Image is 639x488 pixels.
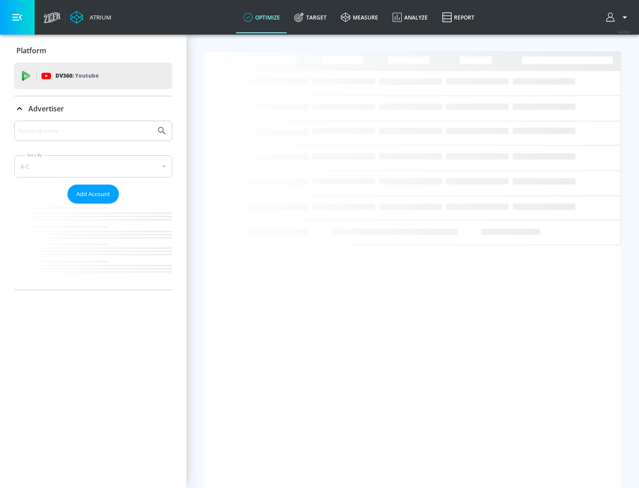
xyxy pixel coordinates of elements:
span: Add Account [76,189,110,199]
p: DV360: [55,71,99,81]
button: Add Account [67,185,119,204]
a: optimize [236,1,287,33]
p: Platform [16,46,46,55]
a: measure [334,1,385,33]
div: A-Z [14,155,172,177]
label: Sort By [25,152,44,158]
span: v 4.28.0 [618,29,630,34]
div: Advertiser [14,96,172,121]
p: Advertiser [28,104,64,114]
a: Report [435,1,481,33]
nav: list of Advertiser [14,204,172,290]
input: Search by name [18,125,152,137]
p: Youtube [75,71,99,80]
a: Analyze [385,1,435,33]
a: Atrium [70,11,111,24]
div: Advertiser [14,121,172,290]
div: DV360: Youtube [14,63,172,89]
a: Target [287,1,334,33]
div: Atrium [86,13,111,21]
div: Platform [14,38,172,63]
